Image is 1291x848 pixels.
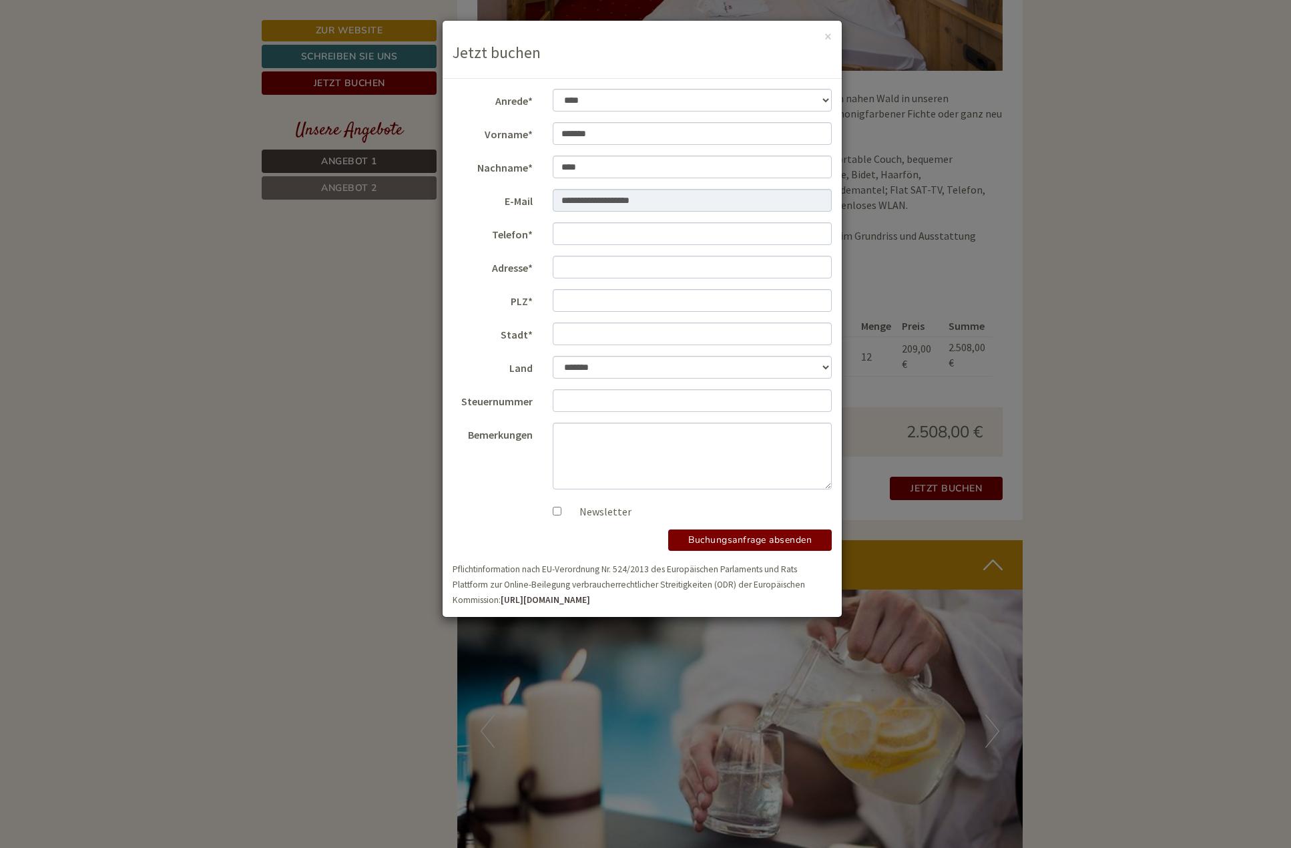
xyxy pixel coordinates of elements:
label: Newsletter [566,504,631,519]
label: Steuernummer [443,389,543,409]
label: Nachname* [443,156,543,176]
label: Stadt* [443,323,543,343]
label: Vorname* [443,122,543,142]
div: Guten Tag, wie können wir Ihnen helfen? [10,36,212,77]
label: Bemerkungen [443,423,543,443]
label: Anrede* [443,89,543,109]
label: Telefon* [443,222,543,242]
label: Adresse* [443,256,543,276]
a: [URL][DOMAIN_NAME] [501,594,590,606]
small: 11:09 [20,65,206,74]
label: E-Mail [443,189,543,209]
label: Land [443,356,543,376]
button: Buchungsanfrage absenden [668,529,832,551]
div: [GEOGRAPHIC_DATA] [20,39,206,49]
small: Pflichtinformation nach EU-Verordnung Nr. 524/2013 des Europäischen Parlaments und Rats Plattform... [453,564,805,606]
h3: Jetzt buchen [453,44,832,61]
button: × [824,29,832,43]
div: Donnerstag [222,10,304,33]
button: Senden [446,352,526,375]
